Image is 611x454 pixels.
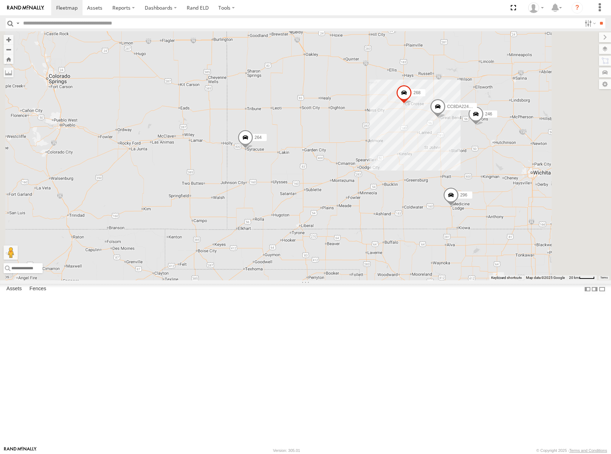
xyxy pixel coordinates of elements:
[4,447,37,454] a: Visit our Website
[526,2,546,13] div: Shane Miller
[3,284,25,294] label: Assets
[4,67,14,77] label: Measure
[4,54,14,64] button: Zoom Home
[7,5,44,10] img: rand-logo.svg
[569,448,607,453] a: Terms and Conditions
[591,284,598,294] label: Dock Summary Table to the Right
[599,79,611,89] label: Map Settings
[526,276,565,280] span: Map data ©2025 Google
[485,112,492,117] span: 246
[600,276,608,279] a: Terms
[460,193,467,198] span: 296
[4,35,14,44] button: Zoom in
[413,90,420,95] span: 268
[582,18,597,28] label: Search Filter Options
[599,284,606,294] label: Hide Summary Table
[447,104,480,109] span: CC8DA224CB0C
[255,135,262,140] span: 264
[26,284,50,294] label: Fences
[273,448,300,453] div: Version: 305.01
[569,276,579,280] span: 20 km
[572,2,583,13] i: ?
[584,284,591,294] label: Dock Summary Table to the Left
[491,275,522,280] button: Keyboard shortcuts
[4,44,14,54] button: Zoom out
[567,275,597,280] button: Map Scale: 20 km per 40 pixels
[536,448,607,453] div: © Copyright 2025 -
[15,18,21,28] label: Search Query
[4,245,18,260] button: Drag Pegman onto the map to open Street View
